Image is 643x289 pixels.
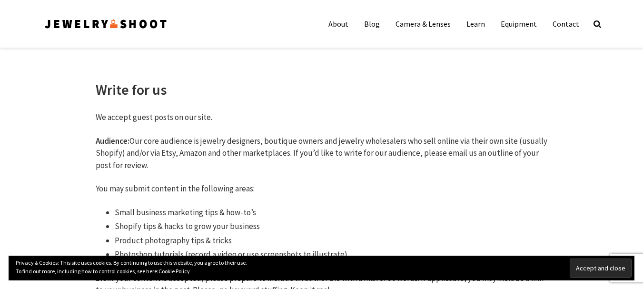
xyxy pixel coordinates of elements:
[43,16,168,31] img: Jewelry Photographer Bay Area - San Francisco | Nationwide via Mail
[96,183,548,195] p: You may submit content in the following areas:
[357,14,387,33] a: Blog
[96,136,129,146] strong: Audience:
[115,220,548,233] li: Shopify tips & hacks to grow your business
[494,14,544,33] a: Equipment
[96,135,548,172] p: Our core audience is jewelry designers, boutique owners and jewelry wholesalers who sell online v...
[96,81,548,98] h1: Write for us
[459,14,492,33] a: Learn
[321,14,356,33] a: About
[9,256,634,280] div: Privacy & Cookies: This site uses cookies. By continuing to use this website, you agree to their ...
[115,235,548,247] li: Product photography tips & tricks
[96,111,548,124] p: We accept guest posts on our site.
[158,268,190,275] a: Cookie Policy
[115,249,548,261] li: Photoshop tutorials (record a video or use screenshots to illustrate)
[115,207,548,219] li: Small business marketing tips & how-to’s
[96,273,109,283] strong: Bio:
[545,14,586,33] a: Contact
[570,259,632,278] input: Accept and close
[388,14,458,33] a: Camera & Lenses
